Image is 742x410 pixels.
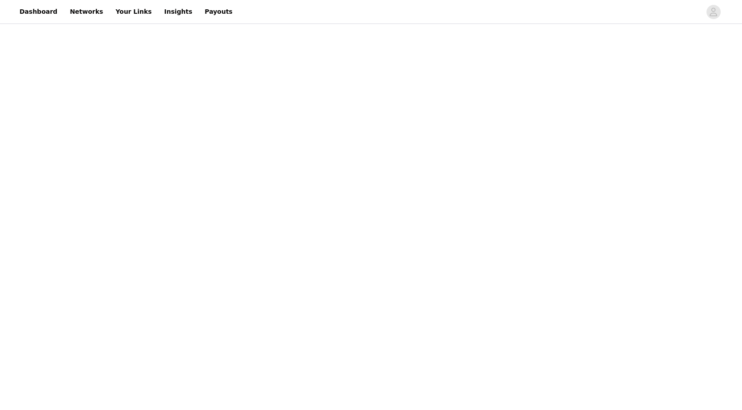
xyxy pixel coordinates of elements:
a: Insights [159,2,197,22]
a: Payouts [199,2,238,22]
a: Dashboard [14,2,63,22]
div: avatar [709,5,718,19]
a: Networks [64,2,108,22]
a: Your Links [110,2,157,22]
